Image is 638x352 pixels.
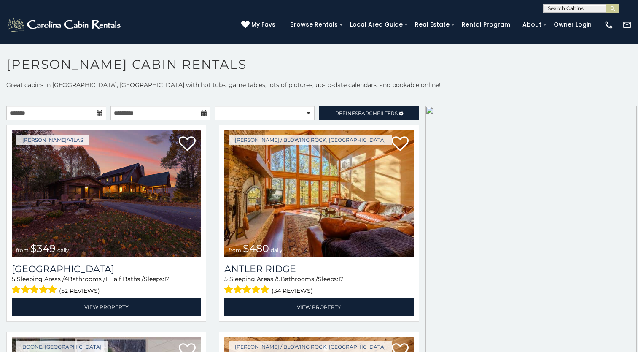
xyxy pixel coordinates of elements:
span: (52 reviews) [59,285,100,296]
h3: Diamond Creek Lodge [12,263,201,275]
span: daily [57,247,69,253]
span: daily [271,247,283,253]
span: from [16,247,29,253]
img: phone-regular-white.png [604,20,614,30]
span: 5 [12,275,15,283]
img: Antler Ridge [224,130,413,257]
a: Add to favorites [179,135,196,153]
div: Sleeping Areas / Bathrooms / Sleeps: [224,275,413,296]
a: Diamond Creek Lodge from $349 daily [12,130,201,257]
a: View Property [224,298,413,316]
a: Local Area Guide [346,18,407,31]
a: Antler Ridge from $480 daily [224,130,413,257]
span: 12 [164,275,170,283]
img: mail-regular-white.png [622,20,632,30]
a: Owner Login [549,18,596,31]
a: [PERSON_NAME] / Blowing Rock, [GEOGRAPHIC_DATA] [229,341,392,352]
span: 5 [224,275,228,283]
a: Boone, [GEOGRAPHIC_DATA] [16,341,108,352]
a: View Property [12,298,201,316]
span: $480 [243,242,269,255]
span: 12 [338,275,344,283]
a: Real Estate [411,18,454,31]
img: Diamond Creek Lodge [12,130,201,257]
a: Antler Ridge [224,263,413,275]
span: 4 [64,275,68,283]
a: My Favs [241,20,277,30]
a: [PERSON_NAME] / Blowing Rock, [GEOGRAPHIC_DATA] [229,135,392,145]
img: White-1-2.png [6,16,123,33]
span: 5 [277,275,280,283]
span: (34 reviews) [272,285,313,296]
a: About [518,18,546,31]
a: Add to favorites [392,135,409,153]
span: 1 Half Baths / [105,275,144,283]
span: from [229,247,241,253]
span: $349 [30,242,56,255]
span: Search [355,110,377,116]
span: My Favs [251,20,275,29]
div: Sleeping Areas / Bathrooms / Sleeps: [12,275,201,296]
a: [PERSON_NAME]/Vilas [16,135,89,145]
span: Refine Filters [335,110,398,116]
a: Rental Program [458,18,514,31]
a: [GEOGRAPHIC_DATA] [12,263,201,275]
a: Browse Rentals [286,18,342,31]
a: RefineSearchFilters [319,106,419,120]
